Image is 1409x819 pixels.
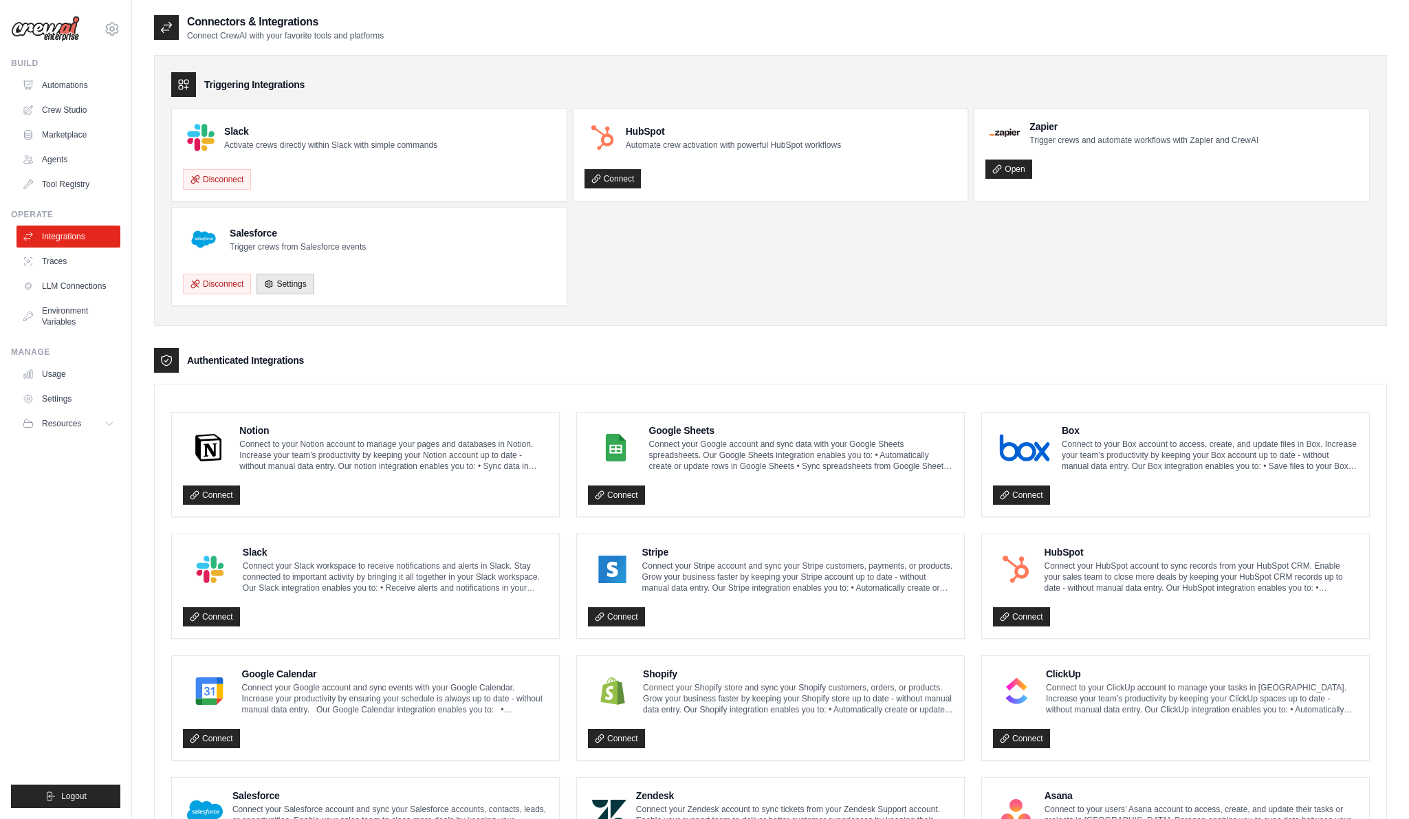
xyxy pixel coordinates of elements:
[183,729,240,748] a: Connect
[1046,682,1358,715] p: Connect to your ClickUp account to manage your tasks in [GEOGRAPHIC_DATA]. Increase your team’s p...
[993,485,1050,505] a: Connect
[1062,424,1358,437] h4: Box
[11,785,120,808] button: Logout
[990,129,1020,137] img: Zapier Logo
[183,169,251,190] button: Disconnect
[17,99,120,121] a: Crew Studio
[1045,560,1358,593] p: Connect your HubSpot account to sync records from your HubSpot CRM. Enable your sales team to clo...
[241,682,548,715] p: Connect your Google account and sync events with your Google Calendar. Increase your productivity...
[11,16,80,42] img: Logo
[17,388,120,410] a: Settings
[993,607,1050,626] a: Connect
[241,667,548,681] h4: Google Calendar
[1046,667,1358,681] h4: ClickUp
[1045,789,1358,802] h4: Asana
[588,607,645,626] a: Connect
[17,413,120,435] button: Resources
[17,226,120,248] a: Integrations
[17,250,120,272] a: Traces
[230,241,366,252] p: Trigger crews from Salesforce events
[17,149,120,171] a: Agents
[17,363,120,385] a: Usage
[643,667,953,681] h4: Shopify
[187,677,232,705] img: Google Calendar Logo
[588,485,645,505] a: Connect
[17,275,120,297] a: LLM Connections
[585,169,642,188] a: Connect
[17,74,120,96] a: Automations
[11,209,120,220] div: Operate
[187,223,220,256] img: Salesforce Logo
[17,124,120,146] a: Marketplace
[187,434,230,461] img: Notion Logo
[592,677,633,705] img: Shopify Logo
[985,160,1031,179] a: Open
[626,124,841,138] h4: HubSpot
[239,439,548,472] p: Connect to your Notion account to manage your pages and databases in Notion. Increase your team’s...
[1029,120,1258,133] h4: Zapier
[588,729,645,748] a: Connect
[183,485,240,505] a: Connect
[224,124,437,138] h4: Slack
[230,226,366,240] h4: Salesforce
[183,607,240,626] a: Connect
[204,78,305,91] h3: Triggering Integrations
[243,560,548,593] p: Connect your Slack workspace to receive notifications and alerts in Slack. Stay connected to impo...
[187,353,304,367] h3: Authenticated Integrations
[17,300,120,333] a: Environment Variables
[626,140,841,151] p: Automate crew activation with powerful HubSpot workflows
[997,677,1036,705] img: ClickUp Logo
[187,14,384,30] h2: Connectors & Integrations
[642,560,953,593] p: Connect your Stripe account and sync your Stripe customers, payments, or products. Grow your busi...
[636,789,953,802] h4: Zendesk
[224,140,437,151] p: Activate crews directly within Slack with simple commands
[42,418,81,429] span: Resources
[17,173,120,195] a: Tool Registry
[239,424,548,437] h4: Notion
[243,545,548,559] h4: Slack
[993,729,1050,748] a: Connect
[997,556,1035,583] img: HubSpot Logo
[11,58,120,69] div: Build
[642,545,953,559] h4: Stripe
[232,789,548,802] h4: Salesforce
[643,682,953,715] p: Connect your Shopify store and sync your Shopify customers, orders, or products. Grow your busine...
[187,124,215,151] img: Slack Logo
[592,434,640,461] img: Google Sheets Logo
[1062,439,1358,472] p: Connect to your Box account to access, create, and update files in Box. Increase your team’s prod...
[187,556,233,583] img: Slack Logo
[187,30,384,41] p: Connect CrewAI with your favorite tools and platforms
[1045,545,1358,559] h4: HubSpot
[649,424,953,437] h4: Google Sheets
[183,274,251,294] button: Disconnect
[256,274,314,294] a: Settings
[1029,135,1258,146] p: Trigger crews and automate workflows with Zapier and CrewAI
[589,124,616,151] img: HubSpot Logo
[592,556,633,583] img: Stripe Logo
[649,439,953,472] p: Connect your Google account and sync data with your Google Sheets spreadsheets. Our Google Sheets...
[11,347,120,358] div: Manage
[61,791,87,802] span: Logout
[997,434,1052,461] img: Box Logo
